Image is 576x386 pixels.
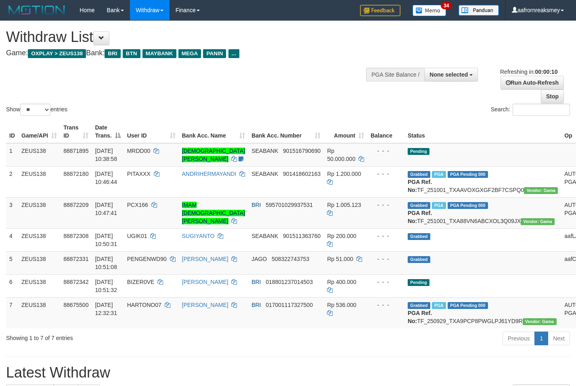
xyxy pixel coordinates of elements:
[203,49,226,58] span: PANIN
[251,233,278,239] span: SEABANK
[327,202,361,208] span: Rp 1.005.123
[63,279,88,285] span: 88872342
[178,49,201,58] span: MEGA
[95,256,117,270] span: [DATE] 10:51:08
[408,148,429,155] span: Pending
[491,104,570,116] label: Search:
[404,166,561,197] td: TF_251001_TXAAVOXGXGF2BF7CSPQ0
[6,331,234,342] div: Showing 1 to 7 of 7 entries
[366,68,424,81] div: PGA Site Balance /
[283,233,320,239] span: Copy 901511363760 to clipboard
[534,332,548,345] a: 1
[327,279,356,285] span: Rp 400.000
[513,104,570,116] input: Search:
[424,68,478,81] button: None selected
[251,302,261,308] span: BRI
[18,274,60,297] td: ZEUS138
[182,148,245,162] a: [DEMOGRAPHIC_DATA][PERSON_NAME]
[371,255,401,263] div: - - -
[182,202,245,224] a: IMAM [DEMOGRAPHIC_DATA][PERSON_NAME]
[448,302,488,309] span: PGA Pending
[182,279,228,285] a: [PERSON_NAME]
[408,233,430,240] span: Grabbed
[432,171,446,178] span: Marked by aafanarl
[548,332,570,345] a: Next
[63,233,88,239] span: 88872308
[6,297,18,328] td: 7
[228,49,239,58] span: ...
[441,2,452,9] span: 34
[6,228,18,251] td: 4
[63,302,88,308] span: 88675500
[6,120,18,143] th: ID
[63,148,88,154] span: 88871895
[448,171,488,178] span: PGA Pending
[105,49,120,58] span: BRI
[501,76,564,90] a: Run Auto-Refresh
[127,202,148,208] span: PCX166
[179,120,249,143] th: Bank Acc. Name: activate to sort column ascending
[6,197,18,228] td: 3
[124,120,179,143] th: User ID: activate to sort column ascending
[18,166,60,197] td: ZEUS138
[18,297,60,328] td: ZEUS138
[63,202,88,208] span: 88872209
[327,256,353,262] span: Rp 51.000
[63,256,88,262] span: 88872331
[283,148,320,154] span: Copy 901516790690 to clipboard
[251,148,278,154] span: SEABANK
[408,171,430,178] span: Grabbed
[371,278,401,286] div: - - -
[6,29,376,45] h1: Withdraw List
[500,69,557,75] span: Refreshing in:
[327,233,356,239] span: Rp 200.000
[404,120,561,143] th: Status
[327,148,355,162] span: Rp 50.000.000
[266,202,313,208] span: Copy 595701029937531 to clipboard
[408,179,432,193] b: PGA Ref. No:
[324,120,367,143] th: Amount: activate to sort column ascending
[521,218,555,225] span: Vendor URL: https://trx31.1velocity.biz
[142,49,176,58] span: MAYBANK
[248,120,324,143] th: Bank Acc. Number: activate to sort column ascending
[371,301,401,309] div: - - -
[6,104,67,116] label: Show entries
[63,171,88,177] span: 88872180
[541,90,564,103] a: Stop
[127,171,151,177] span: PITAXXX
[327,171,361,177] span: Rp 1.200.000
[371,232,401,240] div: - - -
[6,251,18,274] td: 5
[95,302,117,316] span: [DATE] 12:32:31
[60,120,92,143] th: Trans ID: activate to sort column ascending
[413,5,446,16] img: Button%20Memo.svg
[6,166,18,197] td: 2
[371,201,401,209] div: - - -
[327,302,356,308] span: Rp 536.000
[18,120,60,143] th: Game/API: activate to sort column ascending
[28,49,86,58] span: OXPLAY > ZEUS138
[251,279,261,285] span: BRI
[251,202,261,208] span: BRI
[127,148,151,154] span: MRDD00
[266,302,313,308] span: Copy 017001117327500 to clipboard
[92,120,124,143] th: Date Trans.: activate to sort column descending
[18,197,60,228] td: ZEUS138
[127,256,167,262] span: PENGENWD90
[6,274,18,297] td: 6
[367,120,404,143] th: Balance
[95,171,117,185] span: [DATE] 10:46:44
[503,332,535,345] a: Previous
[127,279,155,285] span: BIZER0VE
[6,49,376,57] h4: Game: Bank:
[371,147,401,155] div: - - -
[408,279,429,286] span: Pending
[408,210,432,224] b: PGA Ref. No:
[404,297,561,328] td: TF_250929_TXA9PCP8PWGLPJ61YD9R
[182,256,228,262] a: [PERSON_NAME]
[251,256,267,262] span: JAGO
[6,365,570,381] h1: Latest Withdraw
[182,233,215,239] a: SUGIYANTO
[432,302,446,309] span: Marked by aaftrukkakada
[408,256,430,263] span: Grabbed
